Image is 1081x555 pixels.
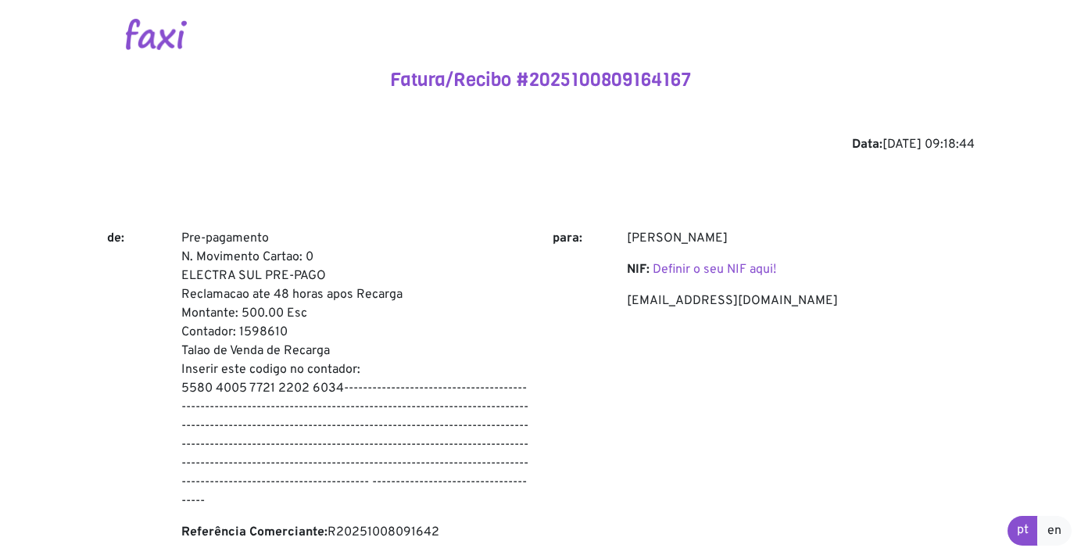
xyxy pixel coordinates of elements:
[107,231,124,246] b: de:
[181,229,529,510] p: Pre-pagamento N. Movimento Cartao: 0 ELECTRA SUL PRE-PAGO Reclamacao ate 48 horas apos Recarga Mo...
[181,523,529,542] p: R20251008091642
[107,135,975,154] div: [DATE] 09:18:44
[553,231,582,246] b: para:
[107,69,975,91] h4: Fatura/Recibo #2025100809164167
[627,292,975,310] p: [EMAIL_ADDRESS][DOMAIN_NAME]
[181,525,328,540] b: Referência Comerciante:
[852,137,882,152] b: Data:
[1008,516,1038,546] a: pt
[653,262,776,277] a: Definir o seu NIF aqui!
[627,229,975,248] p: [PERSON_NAME]
[1037,516,1072,546] a: en
[627,262,650,277] b: NIF:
